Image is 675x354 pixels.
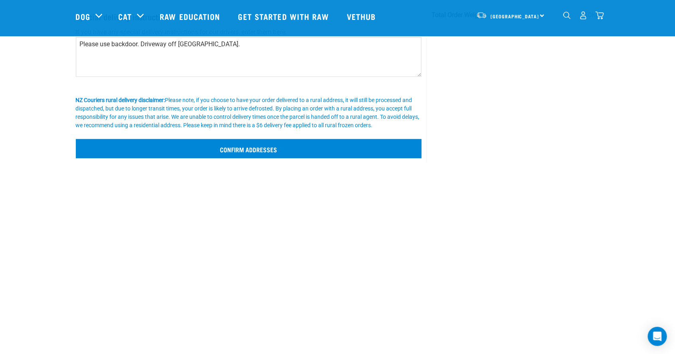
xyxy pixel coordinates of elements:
a: Vethub [339,0,386,32]
a: Dog [76,10,90,22]
a: Raw Education [152,0,230,32]
img: van-moving.png [476,12,487,19]
div: Please note, if you choose to have your order delivered to a rural address, it will still be proc... [76,96,422,130]
a: Get started with Raw [230,0,339,32]
img: home-icon-1@2x.png [563,12,571,19]
b: NZ Couriers rural delivery disclaimer: [76,97,165,103]
img: user.png [579,11,588,20]
input: Confirm addresses [76,139,422,158]
img: home-icon@2x.png [596,11,604,20]
span: [GEOGRAPHIC_DATA] [491,15,539,18]
div: Open Intercom Messenger [648,327,667,346]
a: Cat [118,10,132,22]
